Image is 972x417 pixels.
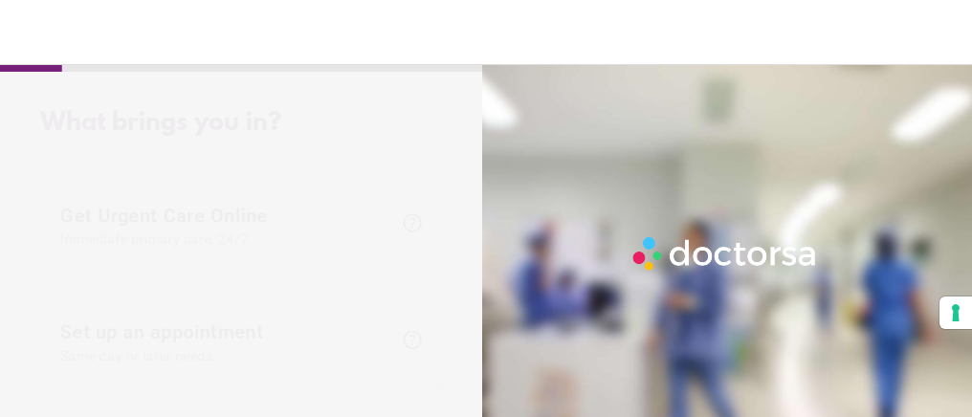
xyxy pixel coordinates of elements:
span: help [401,211,424,234]
span: Same day or later needs [60,348,391,363]
span: help [401,328,424,351]
div: What brings you in? [40,109,444,138]
img: Logo-Doctorsa-trans-White-partial-flat.png [628,231,822,274]
span: Immediate primary care, 24/7 [60,231,391,247]
span: Set up an appointment [60,320,391,363]
span: Get Urgent Care Online [60,204,391,247]
button: Your consent preferences for tracking technologies [939,296,972,329]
